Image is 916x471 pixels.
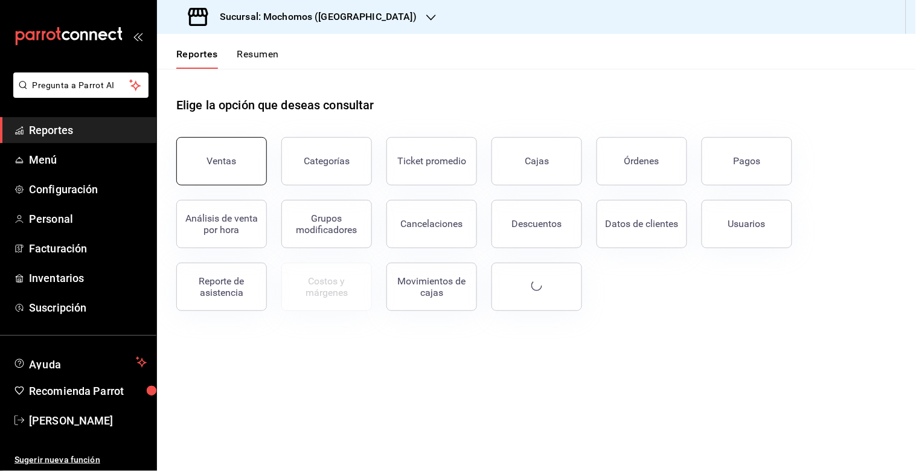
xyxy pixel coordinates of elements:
[184,275,259,298] div: Reporte de asistencia
[624,155,659,167] div: Órdenes
[29,355,131,370] span: Ayuda
[281,137,372,185] button: Categorías
[386,200,477,248] button: Cancelaciones
[728,218,766,229] div: Usuarios
[606,218,679,229] div: Datos de clientes
[29,412,147,429] span: [PERSON_NAME]
[525,155,549,167] div: Cajas
[29,211,147,227] span: Personal
[492,137,582,185] button: Cajas
[176,263,267,311] button: Reporte de asistencia
[176,137,267,185] button: Ventas
[207,155,237,167] div: Ventas
[597,137,687,185] button: Órdenes
[304,155,350,167] div: Categorías
[289,275,364,298] div: Costos y márgenes
[13,72,149,98] button: Pregunta a Parrot AI
[394,275,469,298] div: Movimientos de cajas
[237,48,279,69] button: Resumen
[33,79,130,92] span: Pregunta a Parrot AI
[133,31,143,41] button: open_drawer_menu
[29,240,147,257] span: Facturación
[397,155,466,167] div: Ticket promedio
[702,137,792,185] button: Pagos
[734,155,761,167] div: Pagos
[386,137,477,185] button: Ticket promedio
[176,48,279,69] div: navigation tabs
[29,300,147,316] span: Suscripción
[29,122,147,138] span: Reportes
[29,152,147,168] span: Menú
[281,263,372,311] button: Contrata inventarios para ver este reporte
[176,96,374,114] h1: Elige la opción que deseas consultar
[176,200,267,248] button: Análisis de venta por hora
[386,263,477,311] button: Movimientos de cajas
[401,218,463,229] div: Cancelaciones
[29,181,147,197] span: Configuración
[512,218,562,229] div: Descuentos
[492,200,582,248] button: Descuentos
[289,213,364,235] div: Grupos modificadores
[8,88,149,100] a: Pregunta a Parrot AI
[29,383,147,399] span: Recomienda Parrot
[29,270,147,286] span: Inventarios
[597,200,687,248] button: Datos de clientes
[210,10,417,24] h3: Sucursal: Mochomos ([GEOGRAPHIC_DATA])
[184,213,259,235] div: Análisis de venta por hora
[14,453,147,466] span: Sugerir nueva función
[281,200,372,248] button: Grupos modificadores
[176,48,218,69] button: Reportes
[702,200,792,248] button: Usuarios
